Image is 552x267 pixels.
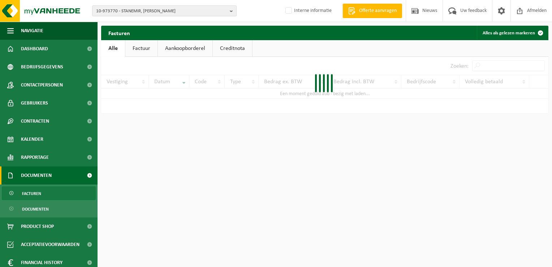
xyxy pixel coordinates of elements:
a: Offerte aanvragen [342,4,402,18]
button: Alles als gelezen markeren [477,26,548,40]
span: Documenten [22,202,49,216]
span: Gebruikers [21,94,48,112]
span: Facturen [22,187,41,200]
a: Facturen [2,186,96,200]
button: 10-973770 - STANEMIR, [PERSON_NAME] [92,5,237,16]
span: Kalender [21,130,43,148]
span: Product Shop [21,217,54,236]
span: Documenten [21,166,52,185]
span: Rapportage [21,148,49,166]
span: Acceptatievoorwaarden [21,236,79,254]
h2: Facturen [101,26,137,40]
span: 10-973770 - STANEMIR, [PERSON_NAME] [96,6,227,17]
a: Factuur [125,40,158,57]
span: Dashboard [21,40,48,58]
span: Offerte aanvragen [357,7,398,14]
label: Interne informatie [284,5,332,16]
a: Documenten [2,202,96,216]
span: Contactpersonen [21,76,63,94]
span: Contracten [21,112,49,130]
a: Creditnota [213,40,252,57]
a: Aankoopborderel [158,40,212,57]
span: Bedrijfsgegevens [21,58,63,76]
span: Navigatie [21,22,43,40]
a: Alle [101,40,125,57]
